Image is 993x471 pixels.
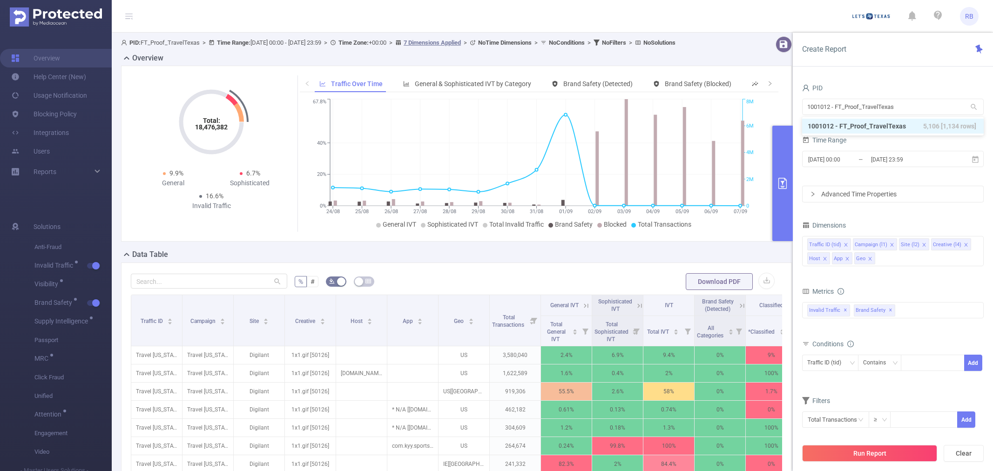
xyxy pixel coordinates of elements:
p: 919,306 [490,383,540,400]
span: Sophisticated IVT [598,298,632,312]
div: Sort [367,317,372,323]
tspan: 07/09 [733,209,747,215]
span: > [321,39,330,46]
p: Travel [US_STATE] [28552] [131,419,182,437]
span: Geo [454,318,465,324]
a: Help Center (New) [11,67,86,86]
p: 304,609 [490,419,540,437]
i: icon: caret-up [418,317,423,320]
i: icon: caret-down [168,321,173,323]
span: Anti-Fraud [34,238,112,256]
span: 5,106 [1,134 rows] [923,121,976,131]
a: Reports [34,162,56,181]
p: 1,622,589 [490,364,540,382]
p: Travel [US_STATE] FY25 [253566] [182,346,233,364]
span: RB [965,7,973,26]
i: icon: close [868,256,872,262]
img: Protected Media [10,7,102,27]
span: Brand Safety (Detected) [563,80,633,87]
span: General IVT [550,302,579,309]
i: icon: caret-up [779,328,784,330]
p: 58% [643,383,694,400]
b: PID: [129,39,141,46]
i: icon: line-chart [319,81,326,87]
p: 0.24% [541,437,592,455]
a: Usage Notification [11,86,87,105]
p: 55.5% [541,383,592,400]
i: icon: right [810,191,816,197]
b: Time Zone: [338,39,369,46]
i: icon: caret-down [468,321,473,323]
li: Geo [854,252,875,264]
i: icon: caret-up [168,317,173,320]
p: 1x1.gif [50126] [285,401,336,418]
b: No Time Dimensions [478,39,532,46]
p: 0.13% [592,401,643,418]
i: icon: info-circle [847,341,854,347]
p: Digilant [234,419,284,437]
button: Clear [944,445,984,462]
tspan: 31/08 [530,209,543,215]
span: *Classified [748,329,776,335]
span: Visibility [34,281,61,287]
span: ✕ [889,305,892,316]
button: Download PDF [686,273,753,290]
p: 1x1.gif [50126] [285,419,336,437]
i: icon: caret-up [573,328,578,330]
i: icon: caret-up [728,328,733,330]
li: Host [807,252,830,264]
div: Sort [320,317,325,323]
p: Travel [US_STATE] FY25 [253566] [182,419,233,437]
button: Add [964,355,982,371]
div: Traffic ID (tid) [809,239,841,251]
i: icon: caret-up [674,328,679,330]
span: Solutions [34,217,61,236]
span: Site [250,318,260,324]
input: End date [870,153,946,166]
i: Filter menu [527,295,540,346]
p: Travel [US_STATE] [28552] [131,401,182,418]
span: > [626,39,635,46]
span: FT_Proof_TravelTexas [DATE] 00:00 - [DATE] 23:59 +00:00 [121,39,676,46]
tspan: 8M [746,99,754,105]
div: Campaign (l1) [855,239,887,251]
i: icon: caret-down [418,321,423,323]
span: Brand Safety (Detected) [702,298,734,312]
button: Add [957,411,975,428]
i: icon: info-circle [838,288,844,295]
span: 16.6% [206,192,223,200]
p: 0.74% [643,401,694,418]
span: Campaign [190,318,217,324]
div: Creative (l4) [933,239,961,251]
p: 2.4% [541,346,592,364]
p: 1.3% [643,419,694,437]
i: icon: caret-up [367,317,372,320]
span: Total IVT [647,329,670,335]
span: Dimensions [802,222,846,229]
p: 100% [746,437,797,455]
p: 0% [746,401,797,418]
i: icon: caret-down [573,331,578,334]
p: 9.4% [643,346,694,364]
span: Filters [802,397,830,404]
div: App [834,253,843,265]
span: Creative [295,318,317,324]
i: icon: down [882,417,887,424]
i: icon: close [844,242,848,248]
p: [DOMAIN_NAME] [336,364,387,382]
tspan: 20% [317,172,326,178]
p: US [439,346,489,364]
tspan: 24/08 [326,209,339,215]
div: Contains [863,355,892,370]
span: Brand Safety (Blocked) [665,80,731,87]
tspan: Total: [203,117,220,124]
p: 100% [643,437,694,455]
p: 100% [746,364,797,382]
i: icon: caret-down [320,321,325,323]
tspan: 4M [746,150,754,156]
span: % [298,278,303,285]
p: 0% [695,419,745,437]
tspan: 01/09 [559,209,572,215]
p: Travel [US_STATE] [28552] [131,383,182,400]
tspan: 0 [746,203,749,209]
